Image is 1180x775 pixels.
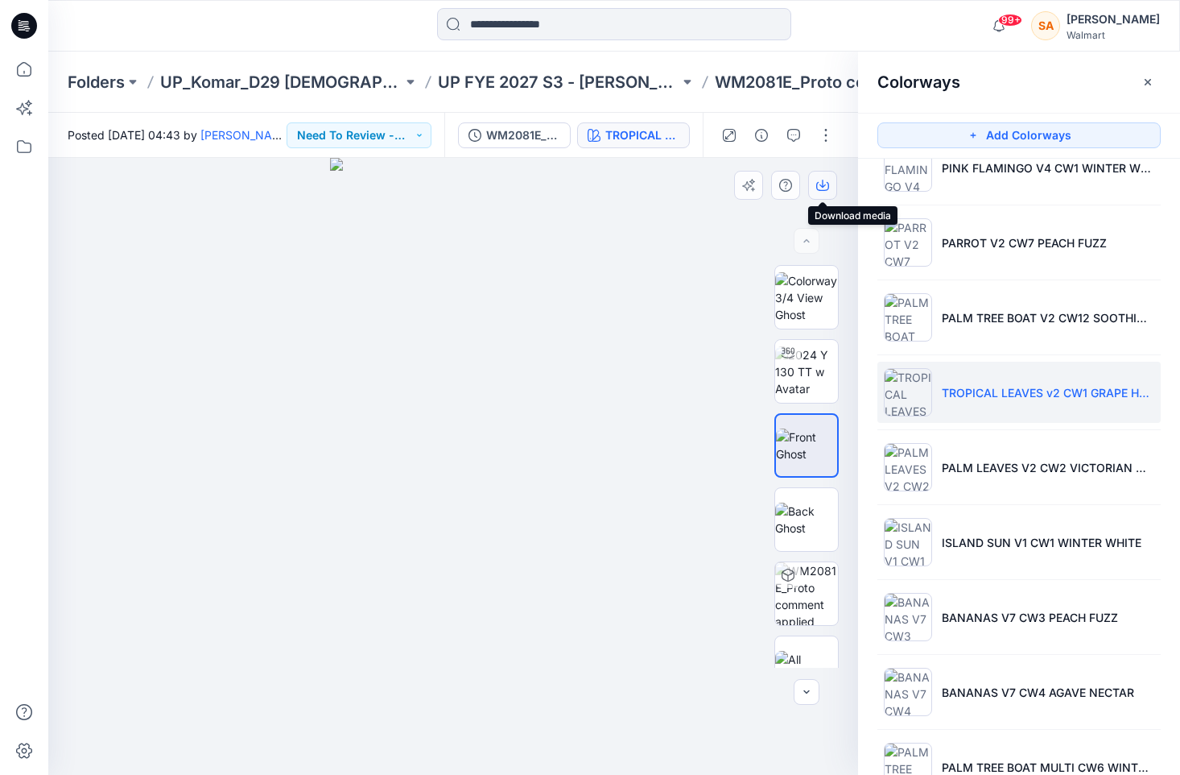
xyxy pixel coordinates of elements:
[942,459,1154,476] p: PALM LEAVES V2 CW2 VICTORIAN MAUVE
[68,71,125,93] a: Folders
[942,160,1154,176] p: PINK FLAMINGO V4 CW1 WINTER WHITE
[1031,11,1060,40] div: SA
[68,126,287,143] span: Posted [DATE] 04:43 by
[884,593,932,641] img: BANANAS V7 CW3 PEACH FUZZ
[458,122,571,148] button: WM2081E_Proto comment applied pattern_REV4
[877,73,960,92] h2: Colorways
[1067,29,1160,41] div: Walmart
[776,429,837,462] img: Front Ghost
[884,443,932,491] img: PALM LEAVES V2 CW2 VICTORIAN MAUVE
[884,368,932,417] img: TROPICAL LEAVES v2 CW1 GRAPE HAZE
[942,684,1134,701] p: BANANAS V7 CW4 AGAVE NECTAR
[884,518,932,566] img: ISLAND SUN V1 CW1 WINTER WHITE
[775,503,838,537] img: Back Ghost
[438,71,680,93] a: UP FYE 2027 S3 - [PERSON_NAME] D29 [DEMOGRAPHIC_DATA] Sleepwear
[160,71,402,93] a: UP_Komar_D29 [DEMOGRAPHIC_DATA] Sleep
[715,71,957,93] p: WM2081E_Proto comment applied pattern_COLORWAY
[884,293,932,342] img: PALM TREE BOAT V2 CW12 SOOTHING LILAC
[775,651,838,685] img: All colorways
[942,384,1154,401] p: TROPICAL LEAVES v2 CW1 GRAPE HAZE
[942,609,1118,626] p: BANANAS V7 CW3 PEACH FUZZ
[200,128,293,142] a: [PERSON_NAME]
[942,534,1141,551] p: ISLAND SUN V1 CW1 WINTER WHITE
[775,346,838,397] img: 2024 Y 130 TT w Avatar
[330,158,576,775] img: eyJhbGciOiJIUzI1NiIsImtpZCI6IjAiLCJzbHQiOiJzZXMiLCJ0eXAiOiJKV1QifQ.eyJkYXRhIjp7InR5cGUiOiJzdG9yYW...
[884,143,932,192] img: PINK FLAMINGO V4 CW1 WINTER WHITE
[942,309,1154,326] p: PALM TREE BOAT V2 CW12 SOOTHING LILAC
[998,14,1022,27] span: 99+
[884,668,932,716] img: BANANAS V7 CW4 AGAVE NECTAR
[775,272,838,323] img: Colorway 3/4 View Ghost
[775,562,838,625] img: WM2081E_Proto comment applied pattern_REV4 TROPICAL LEAVES v2 CW1 GRAPE HAZE
[749,122,774,148] button: Details
[605,126,679,144] div: TROPICAL LEAVES v2 CW1 GRAPE HAZE
[1067,10,1160,29] div: [PERSON_NAME]
[877,122,1161,148] button: Add Colorways
[942,234,1107,251] p: PARROT V2 CW7 PEACH FUZZ
[577,122,690,148] button: TROPICAL LEAVES v2 CW1 GRAPE HAZE
[884,218,932,267] img: PARROT V2 CW7 PEACH FUZZ
[486,126,560,144] div: WM2081E_Proto comment applied pattern_REV4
